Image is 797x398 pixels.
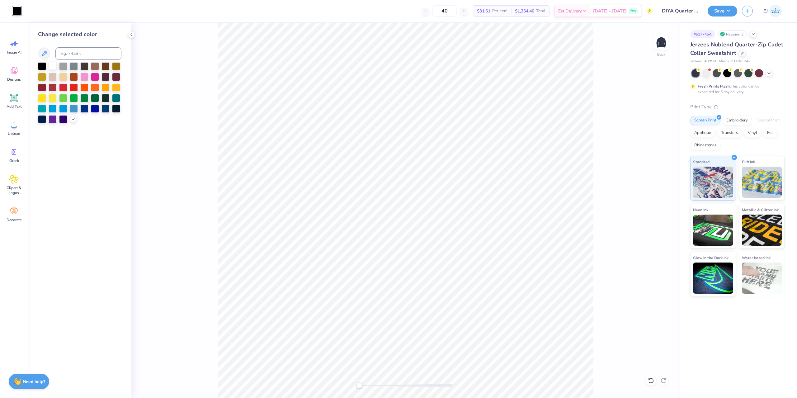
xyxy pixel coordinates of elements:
div: Foil [763,128,778,138]
span: $1,264.40 [515,8,534,14]
span: Jerzees Nublend Quarter-Zip Cadet Collar Sweatshirt [690,41,783,57]
img: Metallic & Glitter Ink [742,215,782,246]
div: Print Type [690,103,785,111]
a: EJ [761,5,785,17]
img: Standard [693,167,733,198]
div: Back [657,52,665,57]
img: Water based Ink [742,263,782,294]
span: EJ [763,7,768,15]
span: Minimum Order: 24 + [719,59,750,64]
span: # 995M [705,59,716,64]
span: Clipart & logos [4,185,24,195]
input: – – [432,5,457,17]
span: Standard [693,159,710,165]
span: Image AI [7,50,21,55]
img: Puff Ink [742,167,782,198]
span: [DATE] - [DATE] [593,8,627,14]
span: Puff Ink [742,159,755,165]
strong: Need help? [23,379,45,385]
span: Add Text [7,104,21,109]
span: Est. Delivery [558,8,582,14]
img: Back [655,36,667,49]
span: $31.61 [477,8,490,14]
div: Revision 3 [718,30,747,38]
span: Jerzees [690,59,701,64]
span: Greek [9,158,19,163]
img: Neon Ink [693,215,733,246]
span: Decorate [7,217,21,222]
span: Designs [7,77,21,82]
span: Glow in the Dark Ink [693,254,729,261]
input: Untitled Design [657,5,703,17]
button: Save [708,6,737,17]
div: Transfers [717,128,742,138]
input: e.g. 7428 c [55,47,121,60]
span: Neon Ink [693,206,708,213]
span: Water based Ink [742,254,771,261]
div: Digital Print [754,116,784,125]
span: Total [536,8,545,14]
div: Vinyl [744,128,761,138]
div: Rhinestones [690,141,720,150]
span: Upload [8,131,20,136]
div: Screen Print [690,116,720,125]
div: # 517745A [690,30,715,38]
img: Edgardo Jr [769,5,782,17]
strong: Fresh Prints Flash: [698,84,731,89]
img: Glow in the Dark Ink [693,263,733,294]
div: Embroidery [722,116,752,125]
div: This color can be expedited for 5 day delivery. [698,83,774,95]
div: Change selected color [38,30,121,39]
span: Per Item [492,8,507,14]
span: Metallic & Glitter Ink [742,206,779,213]
div: Accessibility label [356,382,362,389]
div: Applique [690,128,715,138]
span: Free [630,9,636,13]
